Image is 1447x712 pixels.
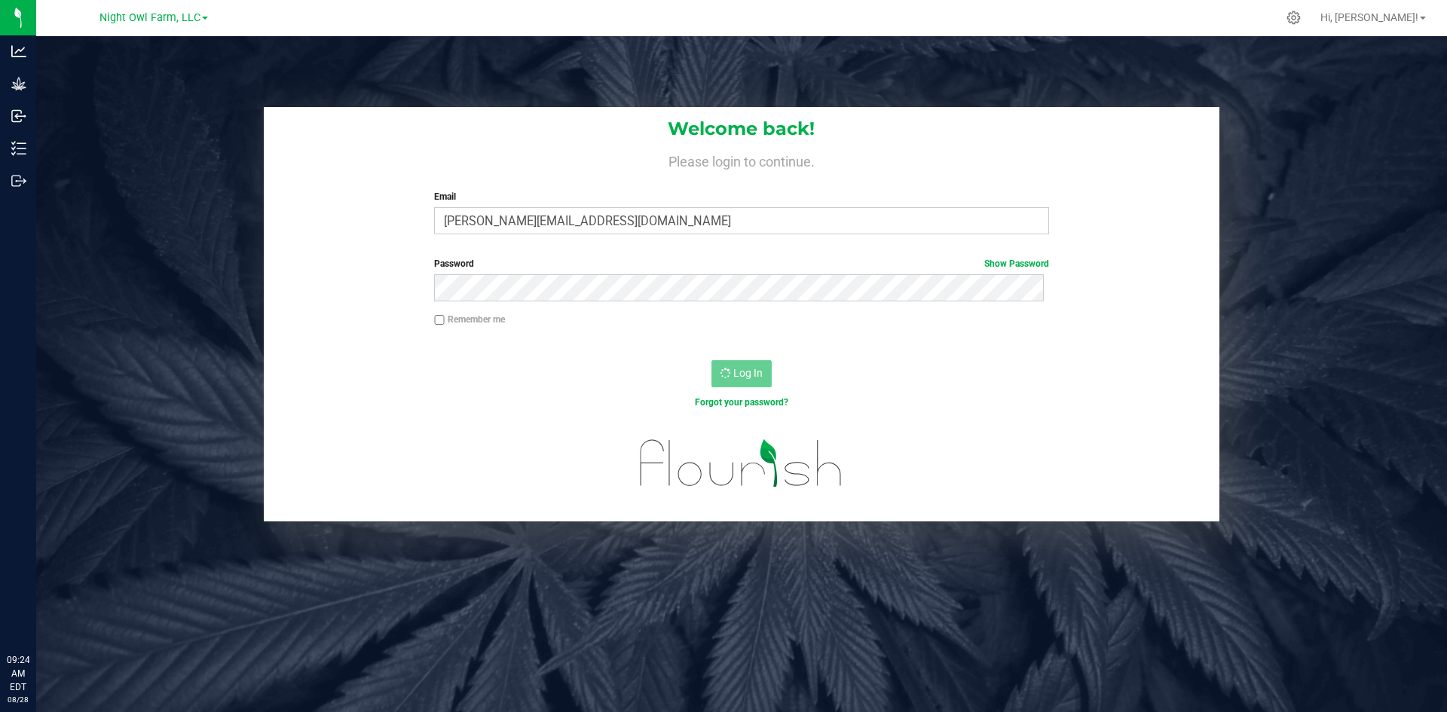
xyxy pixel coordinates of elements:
p: 09:24 AM EDT [7,653,29,694]
a: Forgot your password? [695,397,788,408]
span: Password [434,258,474,269]
button: Log In [711,360,772,387]
inline-svg: Grow [11,76,26,91]
inline-svg: Outbound [11,173,26,188]
inline-svg: Analytics [11,44,26,59]
input: Remember me [434,315,445,325]
h1: Welcome back! [264,119,1219,139]
label: Remember me [434,313,505,326]
inline-svg: Inbound [11,108,26,124]
img: flourish_logo.svg [622,425,861,502]
span: Log In [733,367,763,379]
span: Hi, [PERSON_NAME]! [1320,11,1418,23]
div: Manage settings [1284,11,1303,25]
p: 08/28 [7,694,29,705]
a: Show Password [984,258,1049,269]
span: Night Owl Farm, LLC [99,11,200,24]
h4: Please login to continue. [264,151,1219,169]
inline-svg: Inventory [11,141,26,156]
label: Email [434,190,1048,203]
